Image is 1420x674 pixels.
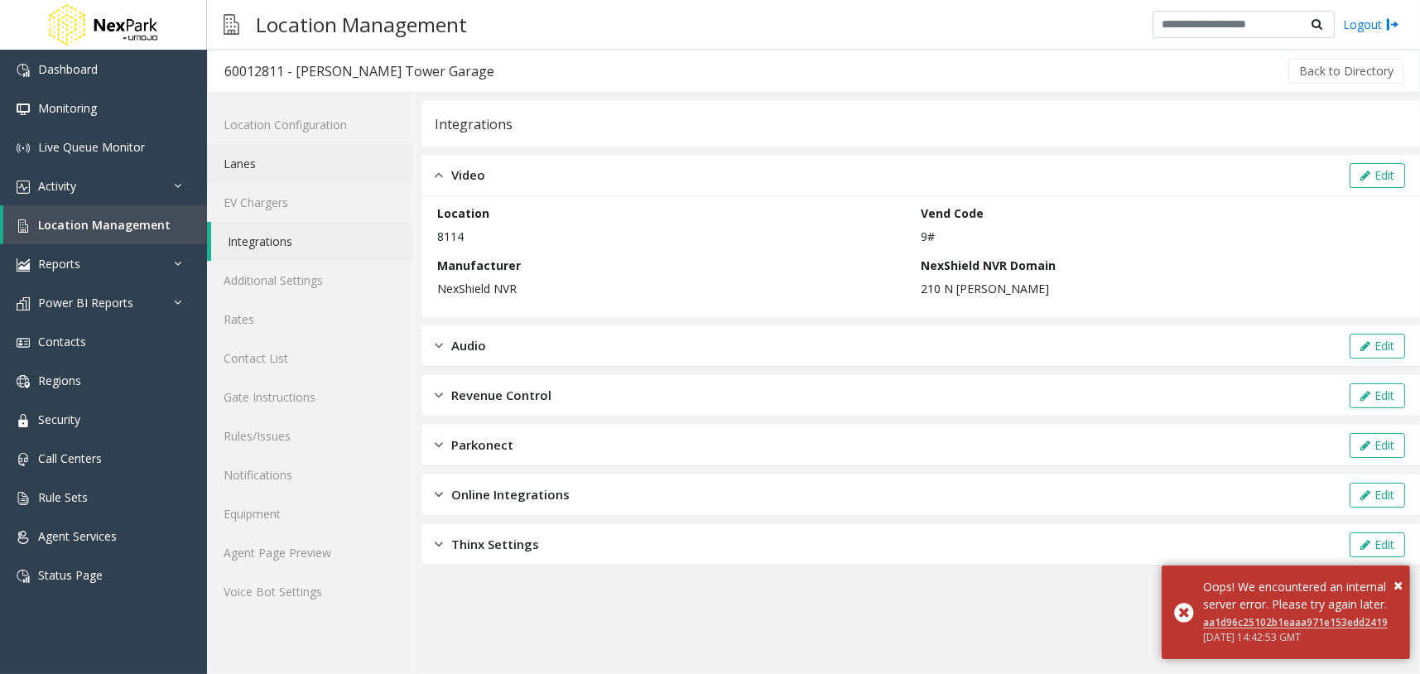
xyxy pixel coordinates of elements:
span: Online Integrations [451,485,570,504]
span: Monitoring [38,100,97,116]
a: Contact List [207,339,413,378]
a: Lanes [207,144,413,183]
button: Back to Directory [1288,59,1404,84]
a: Logout [1343,16,1399,33]
a: Additional Settings [207,261,413,300]
img: 'icon' [17,570,30,583]
span: Video [451,166,485,185]
img: 'icon' [17,297,30,311]
a: Equipment [207,494,413,533]
img: 'icon' [17,336,30,349]
label: NexShield NVR Domain [922,257,1057,274]
div: 60012811 - [PERSON_NAME] Tower Garage [224,60,494,82]
span: Dashboard [38,61,98,77]
span: Regions [38,373,81,388]
img: 'icon' [17,142,30,155]
a: Rates [207,300,413,339]
button: Edit [1350,532,1405,557]
img: 'icon' [17,453,30,466]
img: closed [435,386,443,405]
img: 'icon' [17,181,30,194]
button: Edit [1350,383,1405,408]
button: Edit [1350,334,1405,359]
label: Vend Code [922,205,984,222]
a: Rules/Issues [207,416,413,455]
span: Status Page [38,567,103,583]
button: Edit [1350,163,1405,188]
span: Activity [38,178,76,194]
h3: Location Management [248,4,475,45]
span: Location Management [38,217,171,233]
label: Location [437,205,489,222]
img: 'icon' [17,103,30,116]
span: Parkonect [451,436,513,455]
a: Location Management [3,205,207,244]
img: closed [435,436,443,455]
span: Contacts [38,334,86,349]
img: opened [435,166,443,185]
span: Security [38,412,80,427]
span: Call Centers [38,450,102,466]
span: Power BI Reports [38,295,133,311]
img: logout [1386,16,1399,33]
img: 'icon' [17,64,30,77]
img: closed [435,485,443,504]
a: Agent Page Preview [207,533,413,572]
a: Location Configuration [207,105,413,144]
img: closed [435,535,443,554]
p: NexShield NVR [437,280,913,297]
p: 9# [922,228,1398,245]
a: Integrations [211,222,413,261]
button: Edit [1350,483,1405,508]
img: 'icon' [17,258,30,272]
img: 'icon' [17,414,30,427]
p: 210 N [PERSON_NAME] [922,280,1398,297]
div: Oops! We encountered an internal server error. Please try again later. [1203,578,1398,613]
a: aa1d96c25102b1eaaa971e153edd2419 [1203,615,1388,629]
span: Audio [451,336,486,355]
a: Gate Instructions [207,378,413,416]
a: Voice Bot Settings [207,572,413,611]
img: 'icon' [17,219,30,233]
span: × [1394,574,1403,596]
button: Close [1394,573,1403,598]
span: Live Queue Monitor [38,139,145,155]
span: Reports [38,256,80,272]
img: 'icon' [17,375,30,388]
button: Edit [1350,433,1405,458]
span: Agent Services [38,528,117,544]
p: 8114 [437,228,913,245]
img: 'icon' [17,492,30,505]
div: [DATE] 14:42:53 GMT [1203,630,1398,645]
span: Rule Sets [38,489,88,505]
a: Notifications [207,455,413,494]
span: Thinx Settings [451,535,539,554]
div: Integrations [435,113,513,135]
img: pageIcon [224,4,239,45]
span: Revenue Control [451,386,551,405]
img: 'icon' [17,531,30,544]
img: closed [435,336,443,355]
label: Manufacturer [437,257,521,274]
a: EV Chargers [207,183,413,222]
